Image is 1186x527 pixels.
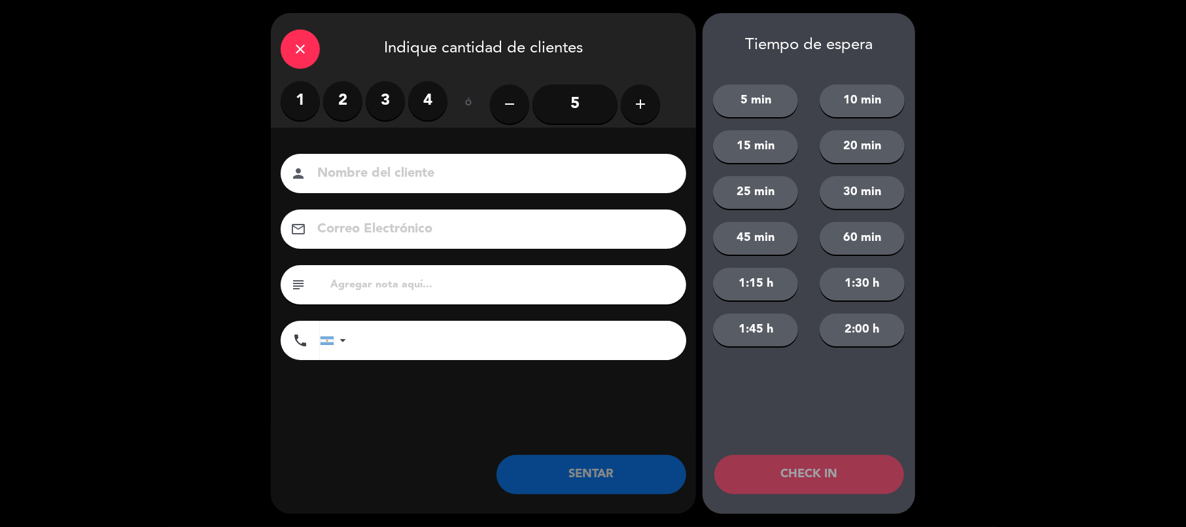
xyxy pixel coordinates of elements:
[820,84,905,117] button: 10 min
[713,176,798,209] button: 25 min
[820,130,905,163] button: 20 min
[713,130,798,163] button: 15 min
[290,277,306,293] i: subject
[323,81,362,120] label: 2
[713,314,798,346] button: 1:45 h
[497,455,686,494] button: SENTAR
[633,96,648,112] i: add
[290,221,306,237] i: email
[292,41,308,57] i: close
[321,321,351,359] div: Argentina: +54
[820,314,905,346] button: 2:00 h
[714,455,904,494] button: CHECK IN
[316,162,669,185] input: Nombre del cliente
[366,81,405,120] label: 3
[713,84,798,117] button: 5 min
[290,166,306,181] i: person
[502,96,517,112] i: remove
[713,268,798,300] button: 1:15 h
[820,268,905,300] button: 1:30 h
[621,84,660,124] button: add
[713,222,798,255] button: 45 min
[408,81,447,120] label: 4
[316,218,669,241] input: Correo Electrónico
[820,176,905,209] button: 30 min
[281,81,320,120] label: 1
[329,276,676,294] input: Agregar nota aquí...
[271,13,696,81] div: Indique cantidad de clientes
[447,81,490,127] div: ó
[703,36,915,55] div: Tiempo de espera
[820,222,905,255] button: 60 min
[490,84,529,124] button: remove
[292,333,308,348] i: phone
